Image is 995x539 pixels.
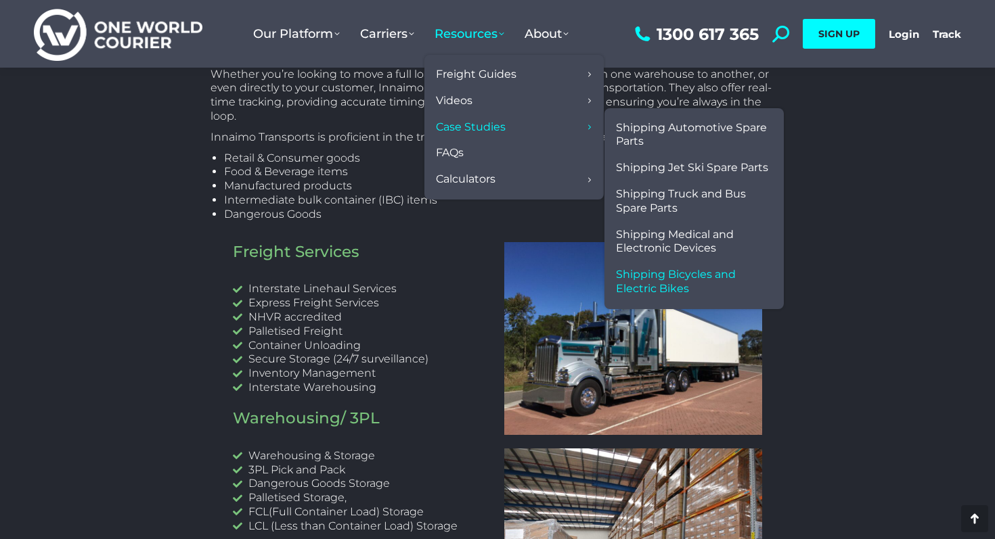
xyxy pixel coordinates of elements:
[233,242,491,262] h2: Freight Services
[245,505,424,519] span: FCL(Full Container Load) Storage
[224,165,784,179] li: Food & Beverage items
[224,193,784,208] li: Intermediate bulk container (IBC) items
[431,62,597,88] a: Freight Guides
[431,114,597,141] a: Case Studies
[233,408,491,429] h2: Warehousing/ 3PL
[889,28,919,41] a: Login
[245,477,390,491] span: Dangerous Goods Storage
[818,28,860,40] span: SIGN UP
[514,13,579,55] a: About
[224,179,784,193] li: Manufactured products
[431,140,597,166] a: FAQs
[803,19,875,49] a: SIGN UP
[431,88,597,114] a: Videos
[616,187,772,216] span: Shipping Truck and Bus Spare Parts
[436,172,495,187] span: Calculators
[611,155,777,181] a: Shipping Jet Ski Spare Parts
[632,26,759,43] a: 1300 617 365
[245,381,376,395] span: Interstate Warehousing
[245,339,361,353] span: Container Unloading
[436,94,472,108] span: Videos
[611,115,777,156] a: Shipping Automotive Spare Parts
[245,519,458,534] span: LCL (Less than Container Load) Storage
[245,310,342,325] span: NHVR accredited
[34,7,202,62] img: One World Courier
[431,166,597,193] a: Calculators
[245,352,428,367] span: Secure Storage (24/7 surveillance)
[616,121,772,149] span: Shipping Automotive Spare Parts
[933,28,961,41] a: Track
[616,161,768,175] span: Shipping Jet Ski Spare Parts
[435,26,504,41] span: Resources
[245,463,345,477] span: 3PL Pick and Pack
[224,208,784,222] li: Dangerous Goods
[245,367,376,381] span: Inventory Management
[436,68,516,82] span: Freight Guides
[245,449,375,463] span: Warehousing & Storage
[424,13,514,55] a: Resources
[616,228,772,256] span: Shipping Medical and Electronic Devices
[436,146,464,160] span: FAQs
[525,26,569,41] span: About
[360,26,414,41] span: Carriers
[245,325,342,339] span: Palletised Freight
[611,262,777,302] a: Shipping Bicycles and Electric Bikes
[245,491,347,505] span: Palletised Storage,
[504,242,762,436] img: tony-innamio-line-haul-prime-mover-freight-services-transport
[616,268,772,296] span: Shipping Bicycles and Electric Bikes
[436,120,506,135] span: Case Studies
[243,13,350,55] a: Our Platform
[253,26,340,41] span: Our Platform
[211,131,784,145] p: Innaimo Transports is proficient in the transportation of various types of palletised freight, in...
[245,282,397,296] span: Interstate Linehaul Services
[211,68,784,124] p: Whether you’re looking to move a full load or need to get your goods from one warehouse to anothe...
[611,222,777,262] a: Shipping Medical and Electronic Devices
[350,13,424,55] a: Carriers
[611,181,777,222] a: Shipping Truck and Bus Spare Parts
[245,296,379,310] span: Express Freight Services
[224,151,784,166] li: Retail & Consumer goods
